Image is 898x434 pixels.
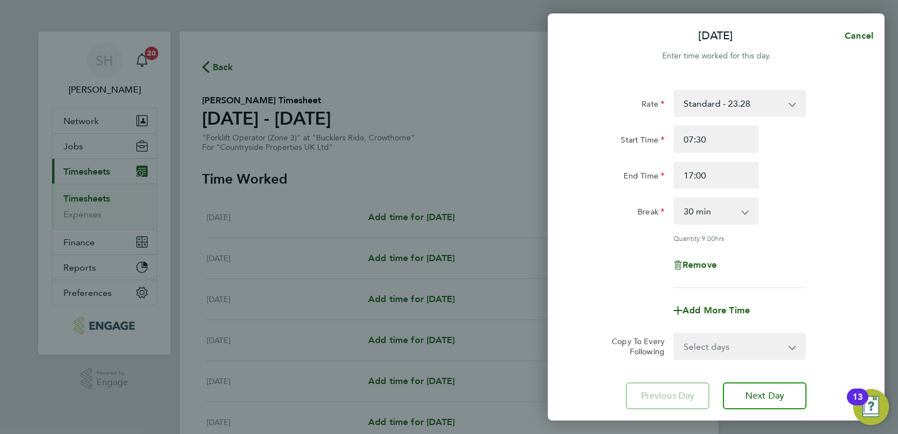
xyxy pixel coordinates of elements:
[723,382,807,409] button: Next Day
[673,261,717,269] button: Remove
[621,135,665,148] label: Start Time
[682,305,750,316] span: Add More Time
[673,234,806,243] div: Quantity: hrs
[698,28,733,44] p: [DATE]
[603,336,665,357] label: Copy To Every Following
[682,259,717,270] span: Remove
[673,126,759,153] input: E.g. 08:00
[642,99,665,112] label: Rate
[673,162,759,189] input: E.g. 18:00
[624,171,665,184] label: End Time
[745,390,784,401] span: Next Day
[853,389,889,425] button: Open Resource Center, 13 new notifications
[702,234,715,243] span: 9.00
[548,49,885,63] div: Enter time worked for this day.
[827,25,885,47] button: Cancel
[841,30,873,41] span: Cancel
[673,306,750,315] button: Add More Time
[853,397,863,412] div: 13
[638,207,665,220] label: Break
